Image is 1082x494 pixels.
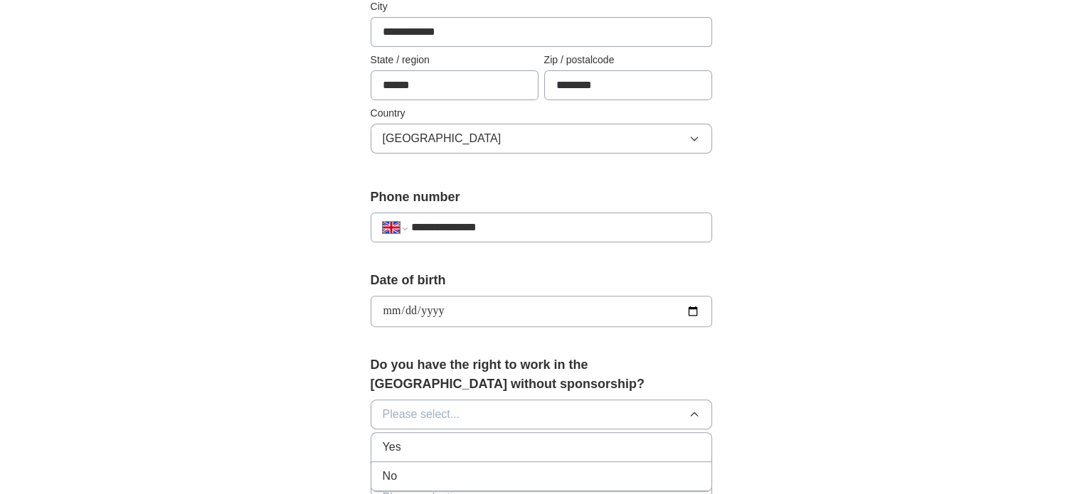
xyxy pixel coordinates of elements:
[371,271,712,290] label: Date of birth
[383,439,401,456] span: Yes
[371,355,712,394] label: Do you have the right to work in the [GEOGRAPHIC_DATA] without sponsorship?
[383,406,460,423] span: Please select...
[371,124,712,154] button: [GEOGRAPHIC_DATA]
[544,53,712,68] label: Zip / postalcode
[383,468,397,485] span: No
[371,106,712,121] label: Country
[371,399,712,429] button: Please select...
[383,130,502,147] span: [GEOGRAPHIC_DATA]
[371,53,539,68] label: State / region
[371,188,712,207] label: Phone number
